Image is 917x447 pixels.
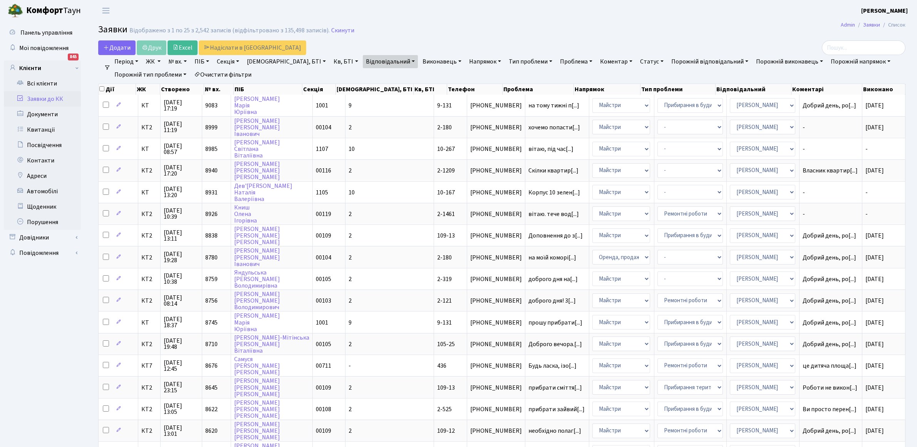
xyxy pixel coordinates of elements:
[4,168,81,184] a: Адреси
[865,145,868,153] span: -
[234,377,280,398] a: [PERSON_NAME][PERSON_NAME][PERSON_NAME]
[437,210,455,218] span: 2-1461
[4,230,81,245] a: Довідники
[865,188,868,197] span: -
[164,338,199,350] span: [DATE] 19:48
[803,383,857,392] span: Роботи не викон[...]
[803,362,857,370] span: це дитяча площа[...]
[141,428,157,434] span: КТ2
[244,55,329,68] a: [DEMOGRAPHIC_DATA], БТІ
[865,210,868,218] span: -
[470,406,522,412] span: [PHONE_NUMBER]
[803,211,859,217] span: -
[68,54,79,60] div: 845
[141,341,157,347] span: КТ2
[470,363,522,369] span: [PHONE_NUMBER]
[803,253,856,262] span: Добрий день, ро[...]
[336,84,414,95] th: [DEMOGRAPHIC_DATA], БТІ
[164,251,199,263] span: [DATE] 19:28
[8,3,23,18] img: logo.png
[26,4,81,17] span: Таун
[557,55,595,68] a: Проблема
[470,146,522,152] span: [PHONE_NUMBER]
[316,340,331,348] span: 00105
[205,383,218,392] span: 8645
[234,333,309,355] a: [PERSON_NAME]-Мітінська[PERSON_NAME]Віталіївна
[214,55,242,68] a: Секція
[437,405,452,414] span: 2-525
[470,298,522,304] span: [PHONE_NUMBER]
[437,362,446,370] span: 436
[349,210,352,218] span: 2
[419,55,464,68] a: Виконавець
[316,145,328,153] span: 1107
[349,405,352,414] span: 2
[234,312,280,333] a: [PERSON_NAME]МаріяЮріївна
[466,55,504,68] a: Напрямок
[205,253,218,262] span: 8780
[640,84,716,95] th: Тип проблеми
[470,320,522,326] span: [PHONE_NUMBER]
[470,102,522,109] span: [PHONE_NUMBER]
[528,362,577,370] span: Будь ласка, ізо[...]
[4,60,81,76] a: Клієнти
[349,145,355,153] span: 10
[828,55,894,68] a: Порожній напрямок
[164,273,199,285] span: [DATE] 10:38
[234,138,280,160] a: [PERSON_NAME]СвітланаВіталіївна
[4,122,81,137] a: Квитанції
[4,184,81,199] a: Автомобілі
[803,146,859,152] span: -
[234,355,280,377] a: Самуся[PERSON_NAME][PERSON_NAME]
[316,166,331,175] span: 00116
[331,27,354,34] a: Скинути
[4,214,81,230] a: Порушення
[141,189,157,196] span: КТ
[164,143,199,155] span: [DATE] 08:57
[96,4,116,17] button: Переключити навігацію
[822,40,905,55] input: Пошук...
[470,254,522,261] span: [PHONE_NUMBER]
[98,23,127,36] span: Заявки
[98,40,136,55] a: Додати
[637,55,667,68] a: Статус
[437,318,452,327] span: 9-131
[205,296,218,305] span: 8756
[316,123,331,132] span: 00104
[528,318,582,327] span: прошу прибрати[...]
[349,362,351,370] span: -
[4,137,81,153] a: Посвідчення
[4,245,81,261] a: Повідомлення
[574,84,640,95] th: Напрямок
[164,381,199,393] span: [DATE] 23:15
[205,145,218,153] span: 8985
[111,68,189,81] a: Порожній тип проблеми
[205,318,218,327] span: 8745
[316,101,328,110] span: 1001
[803,427,856,435] span: Добрий день, ро[...]
[164,403,199,415] span: [DATE] 13:05
[191,55,212,68] a: ПІБ
[205,231,218,240] span: 8838
[865,362,884,370] span: [DATE]
[165,55,190,68] a: № вх.
[829,17,917,33] nav: breadcrumb
[349,318,352,327] span: 9
[4,107,81,122] a: Документи
[234,84,302,95] th: ПІБ
[141,124,157,131] span: КТ2
[414,84,447,95] th: Кв, БТІ
[26,4,63,17] b: Комфорт
[349,166,352,175] span: 2
[803,166,858,175] span: Власник квартир[...]
[160,84,204,95] th: Створено
[234,160,280,181] a: [PERSON_NAME][PERSON_NAME][PERSON_NAME]
[234,247,280,268] a: [PERSON_NAME][PERSON_NAME]Іванович
[205,166,218,175] span: 8940
[528,231,583,240] span: Доповнення до з[...]
[437,101,452,110] span: 9-131
[803,124,859,131] span: -
[803,189,859,196] span: -
[865,253,884,262] span: [DATE]
[164,208,199,220] span: [DATE] 10:39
